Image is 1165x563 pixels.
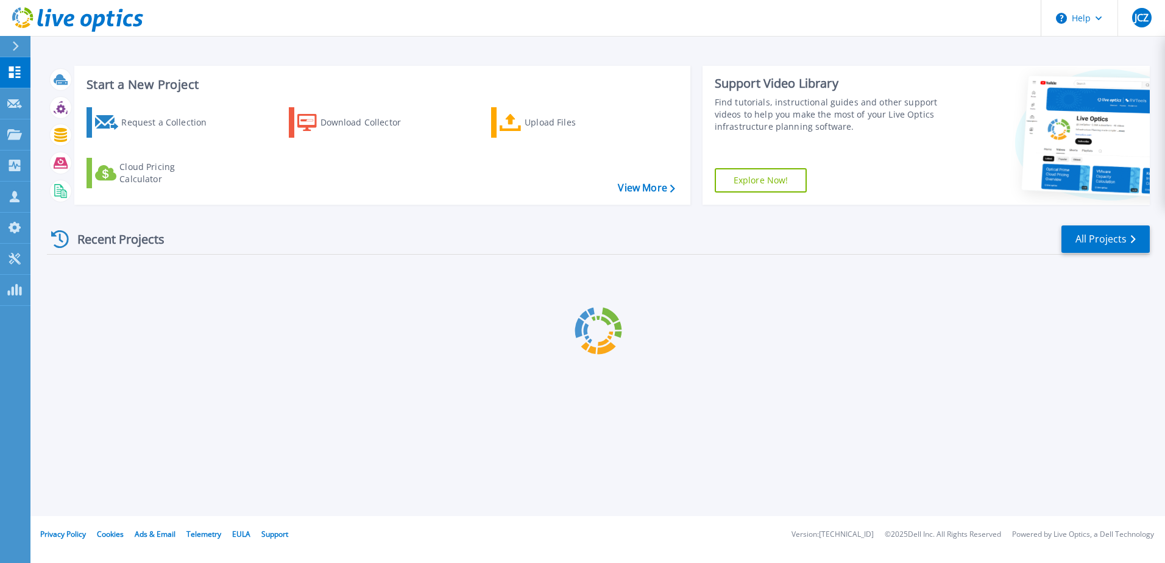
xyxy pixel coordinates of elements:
li: Powered by Live Optics, a Dell Technology [1012,531,1154,539]
a: View More [618,182,675,194]
a: Explore Now! [715,168,807,193]
div: Find tutorials, instructional guides and other support videos to help you make the most of your L... [715,96,943,133]
div: Upload Files [525,110,622,135]
li: Version: [TECHNICAL_ID] [791,531,874,539]
a: Request a Collection [87,107,222,138]
div: Download Collector [320,110,418,135]
a: Upload Files [491,107,627,138]
a: Telemetry [186,529,221,539]
li: © 2025 Dell Inc. All Rights Reserved [885,531,1001,539]
h3: Start a New Project [87,78,675,91]
a: Privacy Policy [40,529,86,539]
span: JCZ [1135,13,1149,23]
div: Recent Projects [47,224,181,254]
a: Cookies [97,529,124,539]
a: Cloud Pricing Calculator [87,158,222,188]
a: Support [261,529,288,539]
a: All Projects [1061,225,1150,253]
div: Request a Collection [121,110,219,135]
div: Support Video Library [715,76,943,91]
div: Cloud Pricing Calculator [119,161,217,185]
a: Ads & Email [135,529,175,539]
a: EULA [232,529,250,539]
a: Download Collector [289,107,425,138]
